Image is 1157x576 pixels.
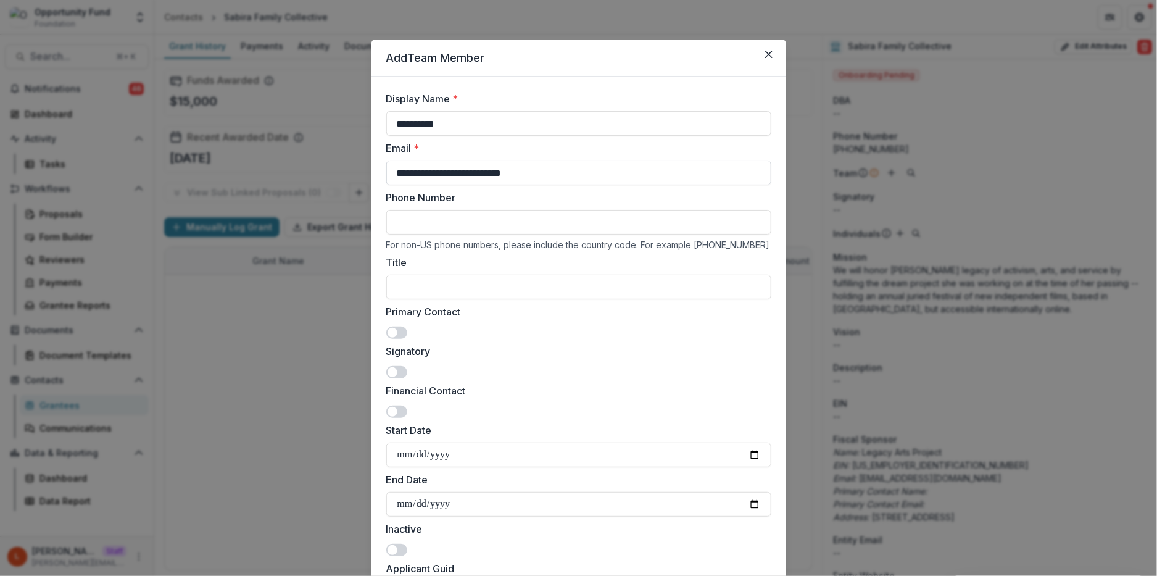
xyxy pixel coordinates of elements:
label: Primary Contact [386,304,764,319]
header: Add Team Member [371,40,786,77]
label: Title [386,255,764,270]
label: Phone Number [386,190,764,205]
button: Close [759,44,779,64]
div: For non-US phone numbers, please include the country code. For example [PHONE_NUMBER] [386,240,771,250]
label: Applicant Guid [386,561,764,576]
label: Start Date [386,423,764,438]
label: Email [386,141,764,156]
label: Display Name [386,91,764,106]
label: Financial Contact [386,383,764,398]
label: Signatory [386,344,764,359]
label: Inactive [386,522,764,536]
label: End Date [386,472,764,487]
